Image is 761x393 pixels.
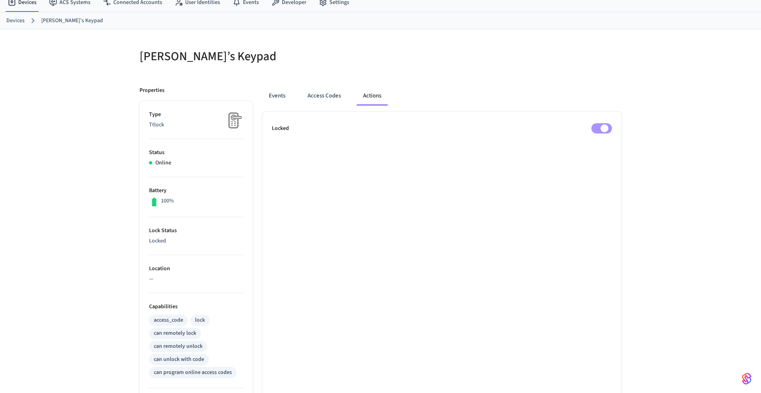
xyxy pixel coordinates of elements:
[140,86,164,95] p: Properties
[154,316,183,324] div: access_code
[149,121,243,129] p: Ttlock
[41,17,103,25] a: [PERSON_NAME]’s Keypad
[272,124,289,133] p: Locked
[149,111,243,119] p: Type
[224,111,243,130] img: Placeholder Lock Image
[154,342,203,351] div: can remotely unlock
[149,227,243,235] p: Lock Status
[742,372,751,385] img: SeamLogoGradient.69752ec5.svg
[154,368,232,377] div: can program online access codes
[301,86,347,105] button: Access Codes
[161,197,174,205] p: 100%
[195,316,205,324] div: lock
[149,265,243,273] p: Location
[149,275,243,283] p: —
[149,187,243,195] p: Battery
[149,303,243,311] p: Capabilities
[149,237,243,245] p: Locked
[155,159,171,167] p: Online
[154,355,204,364] div: can unlock with code
[6,17,25,25] a: Devices
[262,86,292,105] button: Events
[140,48,376,65] h5: [PERSON_NAME]’s Keypad
[357,86,388,105] button: Actions
[149,149,243,157] p: Status
[154,329,196,338] div: can remotely lock
[262,86,621,105] div: ant example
